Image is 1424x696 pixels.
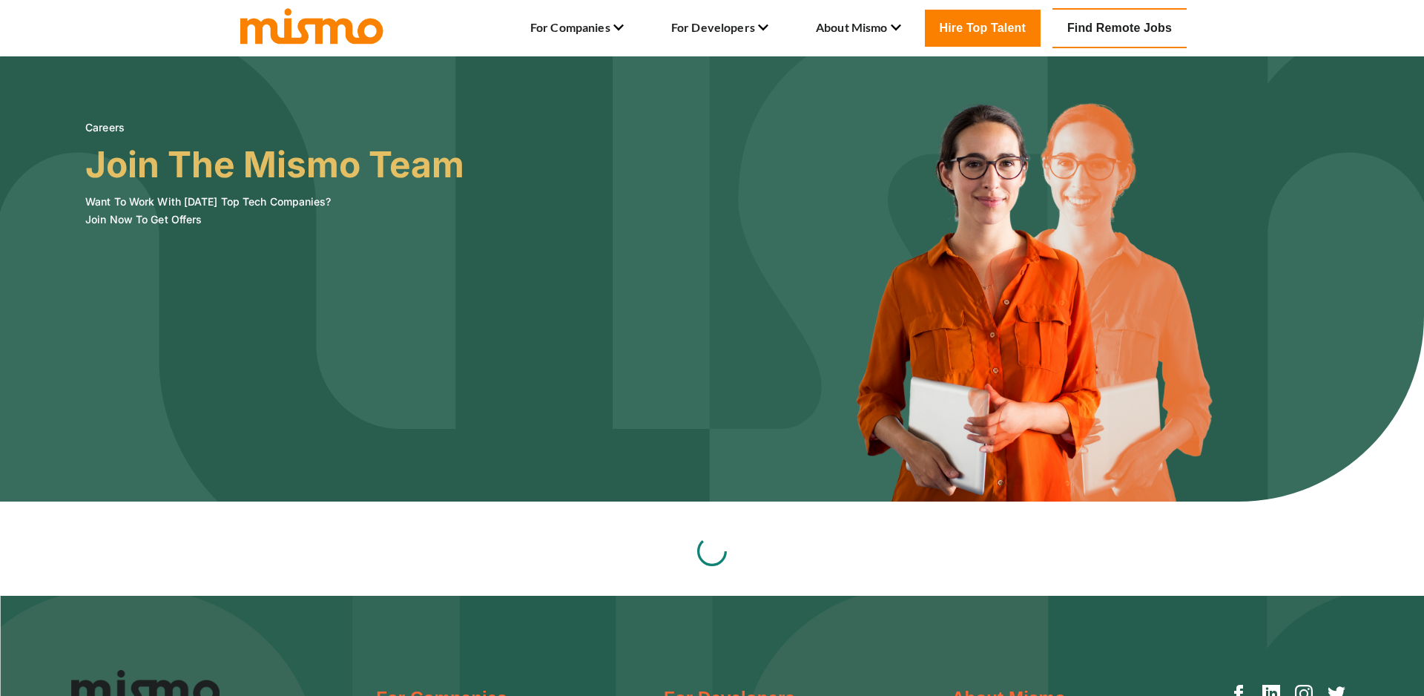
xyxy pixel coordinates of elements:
li: For Developers [671,16,768,41]
a: Hire Top Talent [925,10,1041,47]
h6: Want To Work With [DATE] Top Tech Companies? Join Now To Get Offers [85,193,464,229]
h3: Join The Mismo Team [85,144,464,186]
h6: Careers [85,119,464,137]
li: About Mismo [816,16,901,41]
li: For Companies [530,16,624,41]
img: logo [237,5,386,45]
a: Find Remote Jobs [1052,8,1187,48]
